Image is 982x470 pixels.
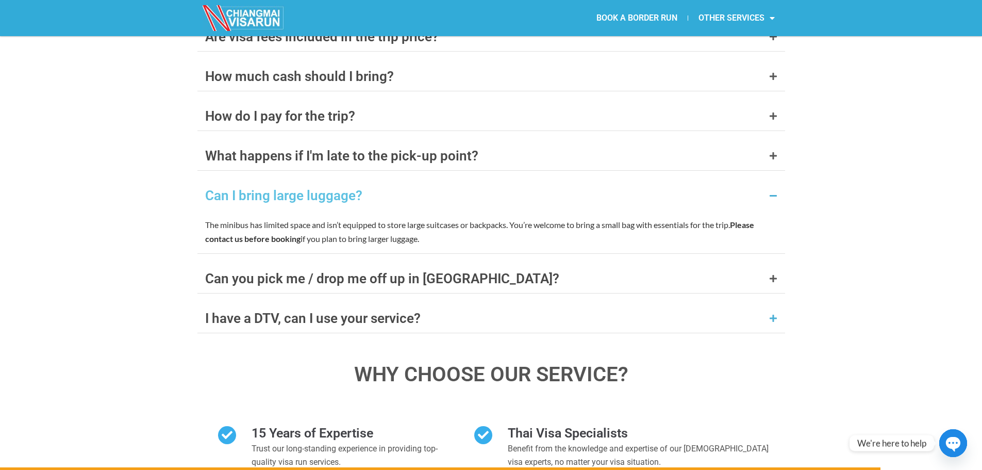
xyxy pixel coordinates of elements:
[205,70,394,83] div: How much cash should I bring?
[491,6,785,30] nav: Menu
[205,189,362,202] div: Can I bring large luggage?
[205,149,478,163] div: What happens if I'm late to the pick-up point?
[508,425,785,442] h2: Thai Visa Specialists
[508,442,785,468] p: Benefit from the knowledge and expertise of our [DEMOGRAPHIC_DATA] visa experts, no matter your v...
[252,425,444,442] h2: 15 Years of Expertise
[688,6,785,30] a: OTHER SERVICES
[205,312,421,325] div: I have a DTV, can I use your service?
[205,109,355,123] div: How do I pay for the trip?
[252,442,444,468] p: Trust our long-standing experience in providing top-quality visa run services.
[205,272,559,285] div: Can you pick me / drop me off up in [GEOGRAPHIC_DATA]?
[205,30,439,43] div: Are visa fees included in the trip price?
[205,218,777,246] p: The minibus has limited space and isn’t equipped to store large suitcases or backpacks. You’re we...
[197,364,785,385] h3: WHY CHOOSE OUR SERVICE?
[586,6,688,30] a: BOOK A BORDER RUN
